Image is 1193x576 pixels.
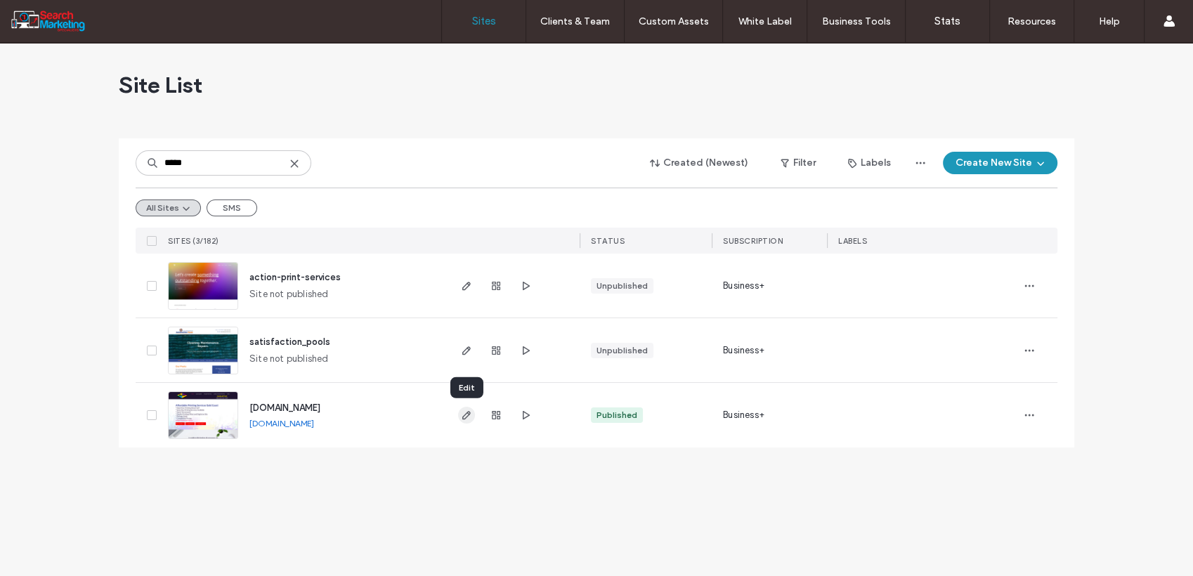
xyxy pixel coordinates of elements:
span: Business+ [723,279,764,293]
button: Filter [767,152,830,174]
a: [DOMAIN_NAME] [249,418,314,428]
div: Published [596,409,637,421]
span: Site not published [249,352,329,366]
div: Unpublished [596,344,648,357]
label: Stats [934,15,960,27]
span: Business+ [723,343,764,358]
div: Edit [450,377,483,398]
span: SUBSCRIPTION [723,236,783,246]
div: Unpublished [596,280,648,292]
button: Create New Site [943,152,1057,174]
button: Created (Newest) [638,152,761,174]
label: Business Tools [822,15,891,27]
button: All Sites [136,199,201,216]
button: SMS [207,199,257,216]
span: STATUS [591,236,625,246]
span: Business+ [723,408,764,422]
span: SITES (3/182) [168,236,219,246]
span: Site not published [249,287,329,301]
a: action-print-services [249,272,341,282]
label: Help [1099,15,1120,27]
a: satisfaction_pools [249,336,330,347]
span: Site List [119,71,202,99]
label: Sites [472,15,496,27]
span: Help [32,10,60,22]
a: [DOMAIN_NAME] [249,402,320,413]
label: Resources [1008,15,1056,27]
span: LABELS [838,236,867,246]
label: White Label [738,15,792,27]
label: Custom Assets [639,15,709,27]
label: Clients & Team [540,15,610,27]
button: Labels [835,152,904,174]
